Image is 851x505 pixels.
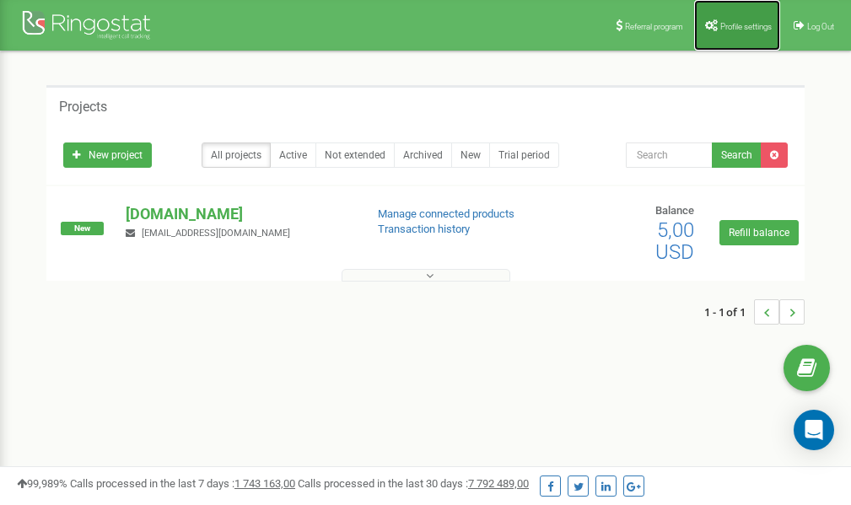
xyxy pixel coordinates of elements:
[378,223,470,235] a: Transaction history
[655,204,694,217] span: Balance
[451,142,490,168] a: New
[626,142,713,168] input: Search
[59,99,107,115] h5: Projects
[126,203,350,225] p: [DOMAIN_NAME]
[315,142,395,168] a: Not extended
[625,22,683,31] span: Referral program
[807,22,834,31] span: Log Out
[704,299,754,325] span: 1 - 1 of 1
[704,282,805,341] nav: ...
[794,410,834,450] div: Open Intercom Messenger
[298,477,529,490] span: Calls processed in the last 30 days :
[719,220,799,245] a: Refill balance
[489,142,559,168] a: Trial period
[270,142,316,168] a: Active
[234,477,295,490] u: 1 743 163,00
[202,142,271,168] a: All projects
[70,477,295,490] span: Calls processed in the last 7 days :
[378,207,514,220] a: Manage connected products
[142,228,290,239] span: [EMAIL_ADDRESS][DOMAIN_NAME]
[655,218,694,264] span: 5,00 USD
[61,222,104,235] span: New
[468,477,529,490] u: 7 792 489,00
[17,477,67,490] span: 99,989%
[394,142,452,168] a: Archived
[712,142,762,168] button: Search
[63,142,152,168] a: New project
[720,22,772,31] span: Profile settings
